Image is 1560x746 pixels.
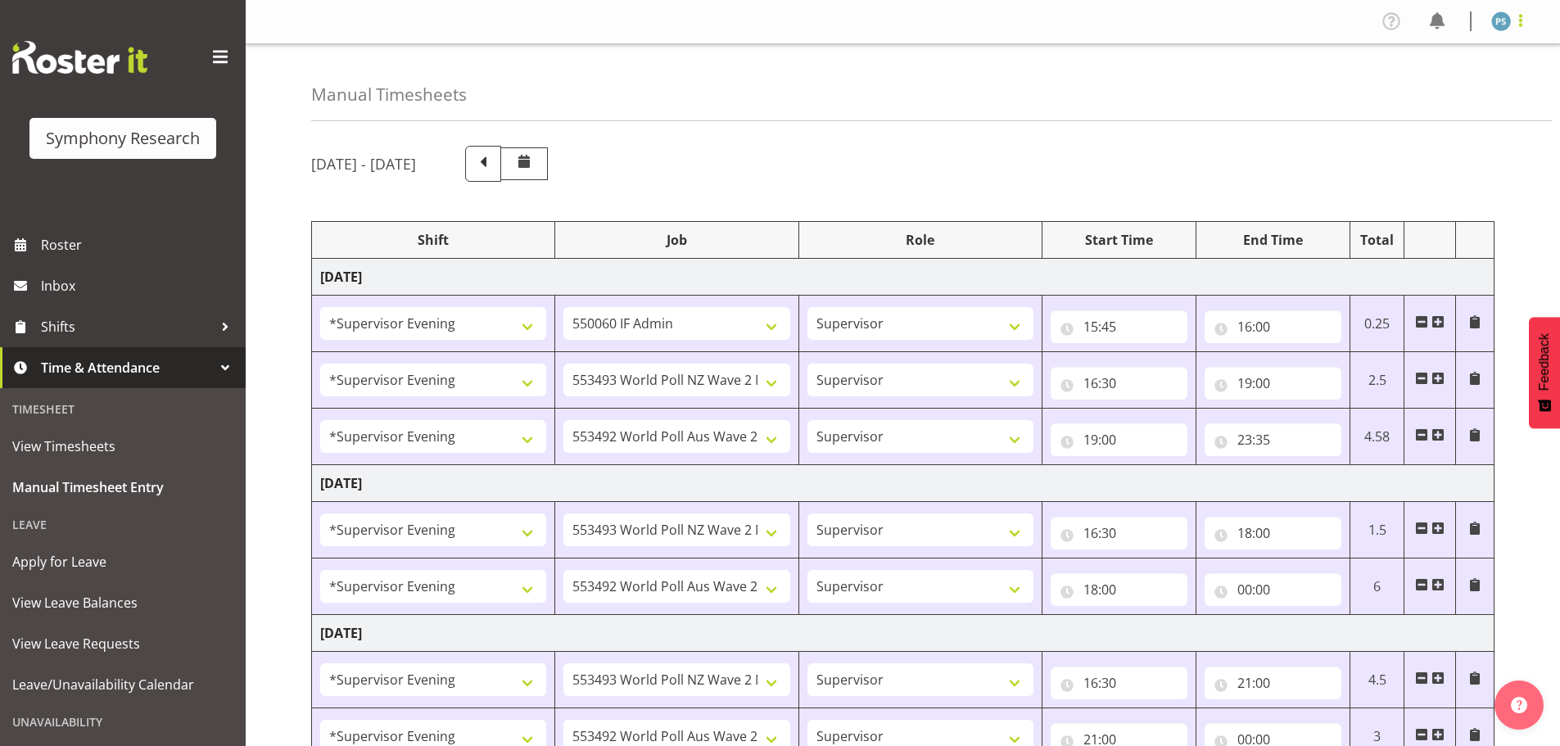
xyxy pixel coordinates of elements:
div: Unavailability [4,705,242,739]
td: 6 [1350,558,1404,615]
span: View Timesheets [12,434,233,459]
span: Leave/Unavailability Calendar [12,672,233,697]
a: Apply for Leave [4,541,242,582]
input: Click to select... [1205,517,1341,549]
div: Role [807,230,1033,250]
input: Click to select... [1051,367,1187,400]
span: View Leave Requests [12,631,233,656]
div: Timesheet [4,392,242,426]
div: End Time [1205,230,1341,250]
td: 4.58 [1350,409,1404,465]
input: Click to select... [1051,423,1187,456]
td: [DATE] [312,465,1494,502]
div: Total [1359,230,1396,250]
input: Click to select... [1205,367,1341,400]
input: Click to select... [1205,310,1341,343]
td: [DATE] [312,259,1494,296]
input: Click to select... [1205,573,1341,606]
img: Rosterit website logo [12,41,147,74]
input: Click to select... [1205,667,1341,699]
img: help-xxl-2.png [1511,697,1527,713]
h4: Manual Timesheets [311,85,467,104]
td: [DATE] [312,615,1494,652]
button: Feedback - Show survey [1529,317,1560,428]
div: Job [563,230,789,250]
span: Shifts [41,314,213,339]
td: 4.5 [1350,652,1404,708]
span: Time & Attendance [41,355,213,380]
span: Inbox [41,274,237,298]
input: Click to select... [1205,423,1341,456]
span: Apply for Leave [12,549,233,574]
div: Shift [320,230,546,250]
a: View Timesheets [4,426,242,467]
td: 0.25 [1350,296,1404,352]
span: Roster [41,233,237,257]
span: Feedback [1537,333,1552,391]
a: Leave/Unavailability Calendar [4,664,242,705]
span: View Leave Balances [12,590,233,615]
input: Click to select... [1051,517,1187,549]
div: Start Time [1051,230,1187,250]
div: Leave [4,508,242,541]
a: View Leave Requests [4,623,242,664]
a: View Leave Balances [4,582,242,623]
input: Click to select... [1051,310,1187,343]
td: 2.5 [1350,352,1404,409]
a: Manual Timesheet Entry [4,467,242,508]
h5: [DATE] - [DATE] [311,155,416,173]
input: Click to select... [1051,573,1187,606]
div: Symphony Research [46,126,200,151]
input: Click to select... [1051,667,1187,699]
img: paul-s-stoneham1982.jpg [1491,11,1511,31]
span: Manual Timesheet Entry [12,475,233,500]
td: 1.5 [1350,502,1404,558]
